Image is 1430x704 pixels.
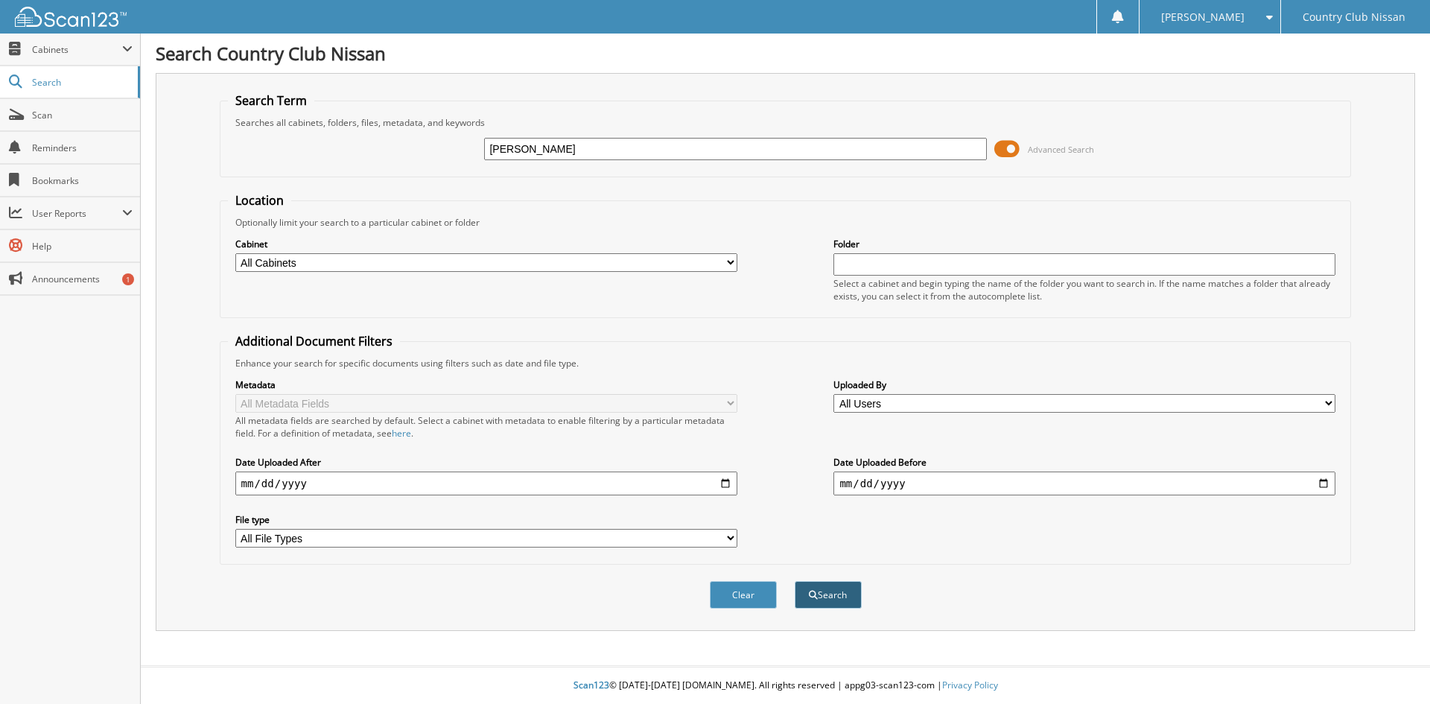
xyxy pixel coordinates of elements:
[32,76,130,89] span: Search
[122,273,134,285] div: 1
[228,357,1344,370] div: Enhance your search for specific documents using filters such as date and file type.
[228,333,400,349] legend: Additional Document Filters
[1303,13,1405,22] span: Country Club Nissan
[32,240,133,253] span: Help
[228,216,1344,229] div: Optionally limit your search to a particular cabinet or folder
[795,581,862,609] button: Search
[228,192,291,209] legend: Location
[32,43,122,56] span: Cabinets
[833,277,1335,302] div: Select a cabinet and begin typing the name of the folder you want to search in. If the name match...
[235,472,737,495] input: start
[833,378,1335,391] label: Uploaded By
[228,92,314,109] legend: Search Term
[1161,13,1245,22] span: [PERSON_NAME]
[156,41,1415,66] h1: Search Country Club Nissan
[32,273,133,285] span: Announcements
[833,238,1335,250] label: Folder
[235,238,737,250] label: Cabinet
[32,109,133,121] span: Scan
[15,7,127,27] img: scan123-logo-white.svg
[235,456,737,469] label: Date Uploaded After
[32,142,133,154] span: Reminders
[32,174,133,187] span: Bookmarks
[710,581,777,609] button: Clear
[235,378,737,391] label: Metadata
[1028,144,1094,155] span: Advanced Search
[942,679,998,691] a: Privacy Policy
[141,667,1430,704] div: © [DATE]-[DATE] [DOMAIN_NAME]. All rights reserved | appg03-scan123-com |
[32,207,122,220] span: User Reports
[235,414,737,440] div: All metadata fields are searched by default. Select a cabinet with metadata to enable filtering b...
[833,472,1335,495] input: end
[833,456,1335,469] label: Date Uploaded Before
[392,427,411,440] a: here
[235,513,737,526] label: File type
[228,116,1344,129] div: Searches all cabinets, folders, files, metadata, and keywords
[573,679,609,691] span: Scan123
